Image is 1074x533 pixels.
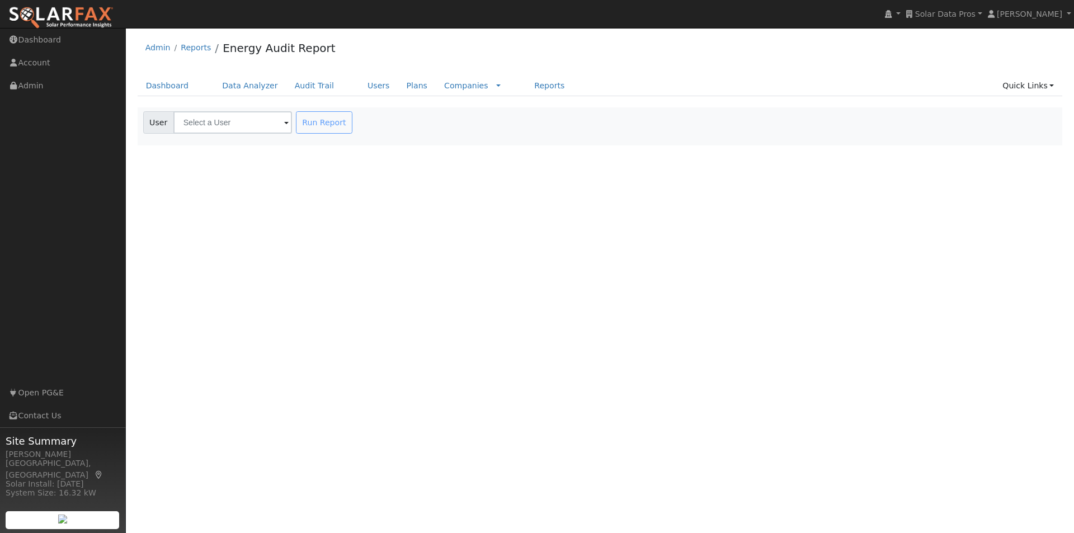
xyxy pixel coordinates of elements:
[915,10,976,18] span: Solar Data Pros
[526,76,573,96] a: Reports
[143,111,174,134] span: User
[6,457,120,481] div: [GEOGRAPHIC_DATA], [GEOGRAPHIC_DATA]
[997,10,1062,18] span: [PERSON_NAME]
[6,478,120,490] div: Solar Install: [DATE]
[6,449,120,460] div: [PERSON_NAME]
[94,470,104,479] a: Map
[181,43,211,52] a: Reports
[145,43,171,52] a: Admin
[223,41,335,55] a: Energy Audit Report
[8,6,114,30] img: SolarFax
[994,76,1062,96] a: Quick Links
[6,487,120,499] div: System Size: 16.32 kW
[58,515,67,523] img: retrieve
[138,76,197,96] a: Dashboard
[173,111,292,134] input: Select a User
[286,76,342,96] a: Audit Trail
[444,81,488,90] a: Companies
[6,433,120,449] span: Site Summary
[214,76,286,96] a: Data Analyzer
[398,76,436,96] a: Plans
[359,76,398,96] a: Users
